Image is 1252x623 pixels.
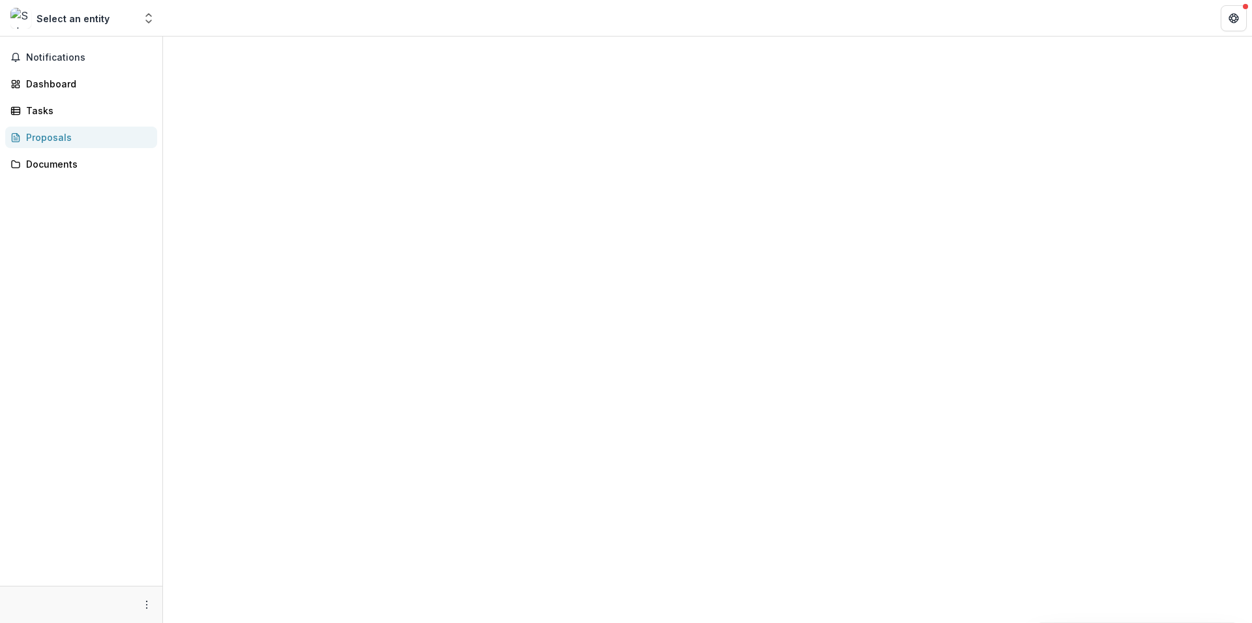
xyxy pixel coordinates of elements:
a: Documents [5,153,157,175]
div: Tasks [26,104,147,117]
div: Dashboard [26,77,147,91]
button: More [139,597,155,613]
button: Get Help [1221,5,1247,31]
div: Documents [26,157,147,171]
button: Open entity switcher [140,5,158,31]
button: Notifications [5,47,157,68]
a: Proposals [5,127,157,148]
img: Select an entity [10,8,31,29]
a: Dashboard [5,73,157,95]
div: Select an entity [37,12,110,25]
div: Proposals [26,130,147,144]
span: Notifications [26,52,152,63]
a: Tasks [5,100,157,121]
